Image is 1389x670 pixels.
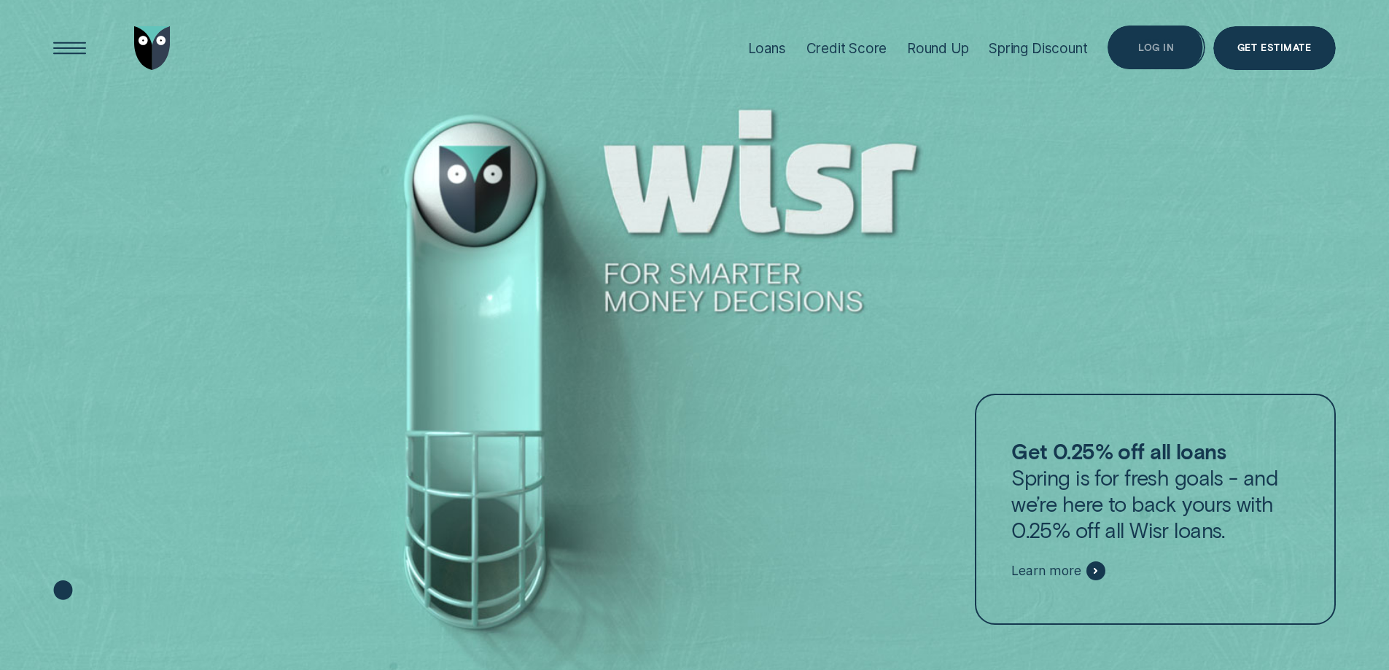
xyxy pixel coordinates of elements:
a: Get Estimate [1213,26,1336,70]
img: Wisr [134,26,171,70]
div: Log in [1138,44,1174,52]
div: Round Up [907,40,969,57]
span: Learn more [1011,563,1081,579]
div: Spring Discount [989,40,1087,57]
button: Log in [1108,26,1205,69]
div: Credit Score [806,40,887,57]
a: Get 0.25% off all loansSpring is for fresh goals - and we’re here to back yours with 0.25% off al... [975,394,1335,626]
p: Spring is for fresh goals - and we’re here to back yours with 0.25% off all Wisr loans. [1011,438,1299,543]
div: Loans [748,40,786,57]
strong: Get 0.25% off all loans [1011,438,1226,464]
button: Open Menu [48,26,92,70]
